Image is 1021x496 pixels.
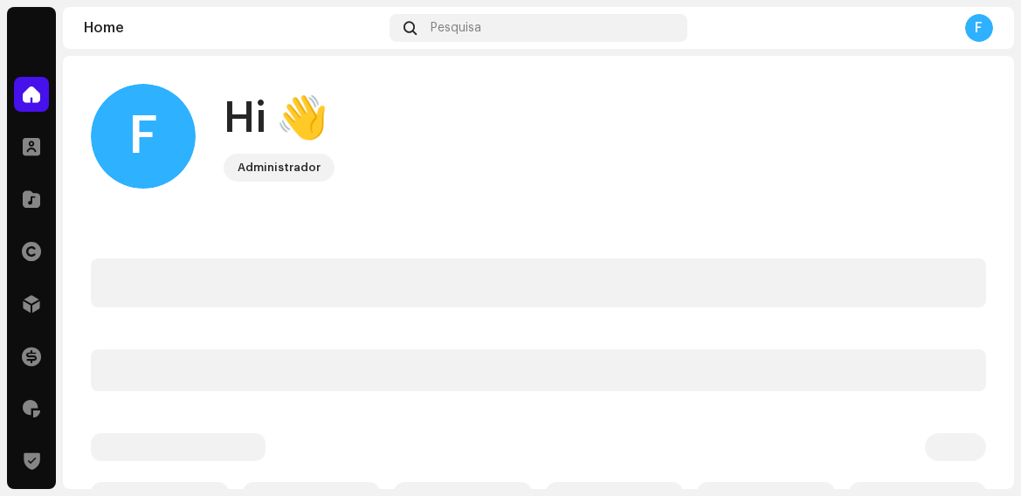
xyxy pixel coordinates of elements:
span: Pesquisa [431,21,481,35]
div: F [91,84,196,189]
div: Hi 👋 [224,91,335,147]
div: Home [84,21,383,35]
div: F [965,14,993,42]
div: Administrador [238,157,321,178]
